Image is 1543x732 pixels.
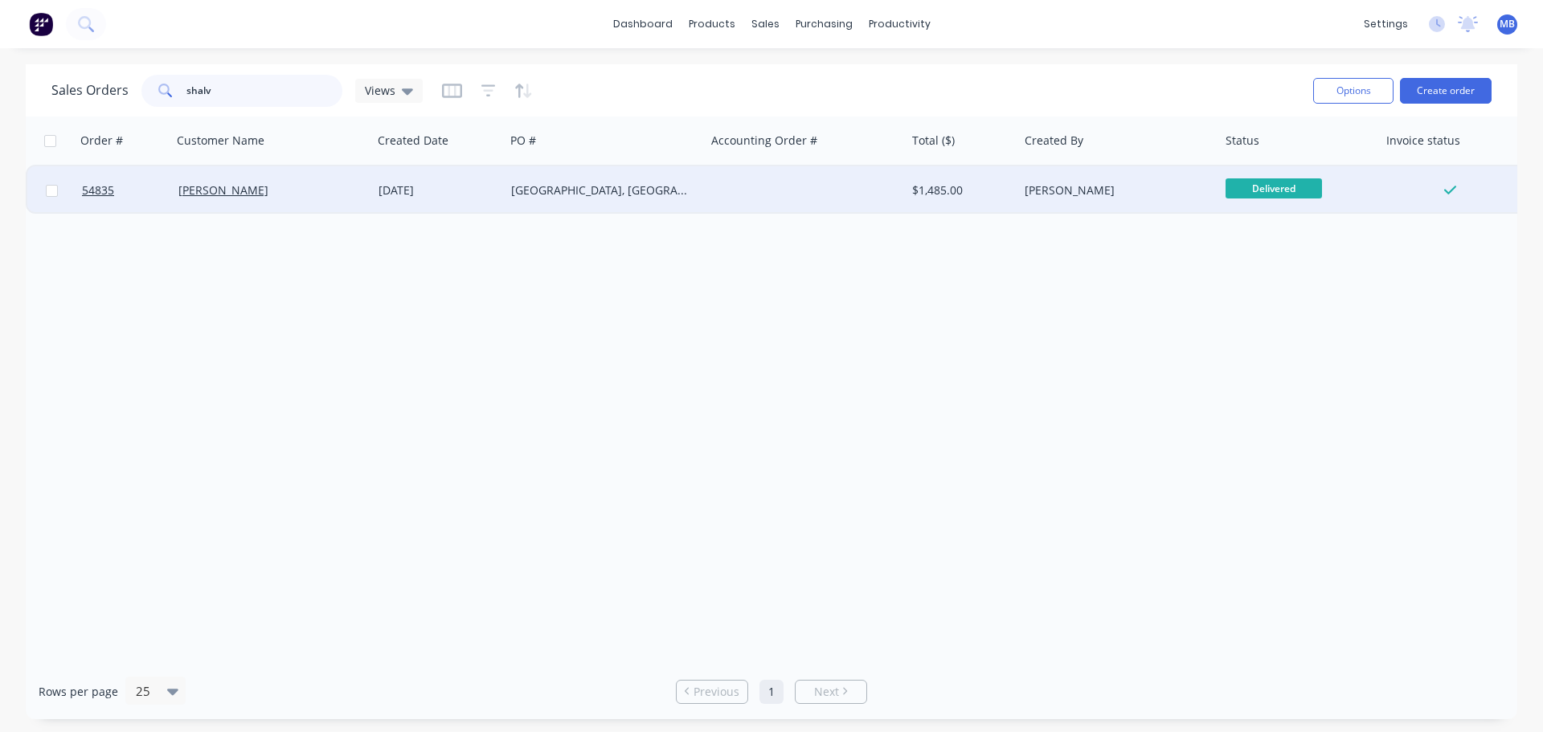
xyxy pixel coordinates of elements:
span: MB [1500,17,1515,31]
span: Previous [694,684,739,700]
span: Delivered [1226,178,1322,198]
input: Search... [186,75,343,107]
a: dashboard [605,12,681,36]
div: Created Date [378,133,448,149]
a: Page 1 is your current page [759,680,784,704]
div: Total ($) [912,133,955,149]
img: Factory [29,12,53,36]
button: Options [1313,78,1394,104]
button: Create order [1400,78,1492,104]
a: [PERSON_NAME] [178,182,268,198]
div: sales [743,12,788,36]
div: [DATE] [379,182,498,198]
div: Status [1226,133,1259,149]
div: Created By [1025,133,1083,149]
div: settings [1356,12,1416,36]
div: [PERSON_NAME] [1025,182,1203,198]
div: Customer Name [177,133,264,149]
ul: Pagination [669,680,874,704]
span: 54835 [82,182,114,198]
h1: Sales Orders [51,83,129,98]
div: productivity [861,12,939,36]
span: Views [365,82,395,99]
div: $1,485.00 [912,182,1007,198]
div: Invoice status [1386,133,1460,149]
div: purchasing [788,12,861,36]
a: Next page [796,684,866,700]
div: [GEOGRAPHIC_DATA], [GEOGRAPHIC_DATA] [511,182,690,198]
span: Rows per page [39,684,118,700]
div: Order # [80,133,123,149]
div: PO # [510,133,536,149]
a: Previous page [677,684,747,700]
a: 54835 [82,166,178,215]
div: products [681,12,743,36]
span: Next [814,684,839,700]
div: Accounting Order # [711,133,817,149]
